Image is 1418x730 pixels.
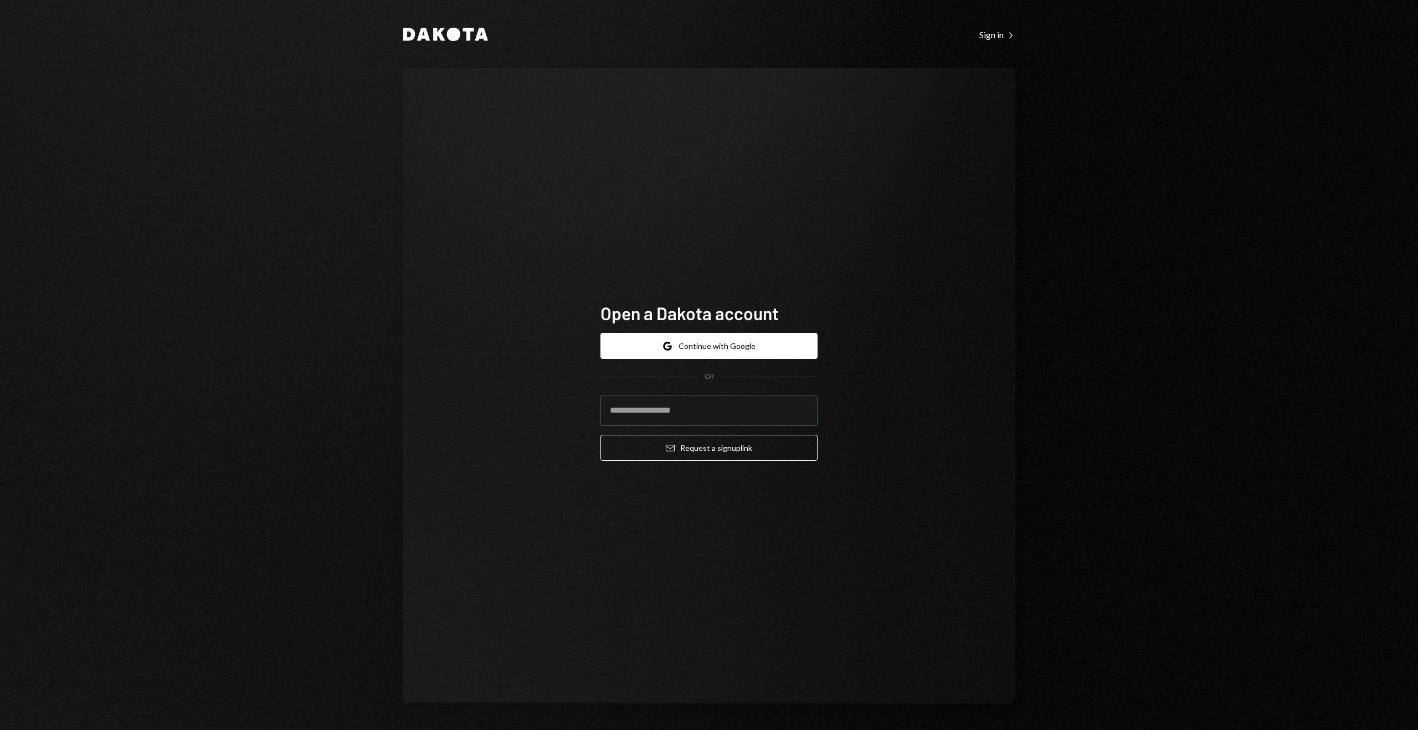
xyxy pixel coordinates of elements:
div: OR [705,372,714,382]
button: Request a signuplink [600,435,818,461]
div: Sign in [979,29,1015,40]
a: Sign in [979,28,1015,40]
h1: Open a Dakota account [600,302,818,324]
button: Continue with Google [600,333,818,359]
